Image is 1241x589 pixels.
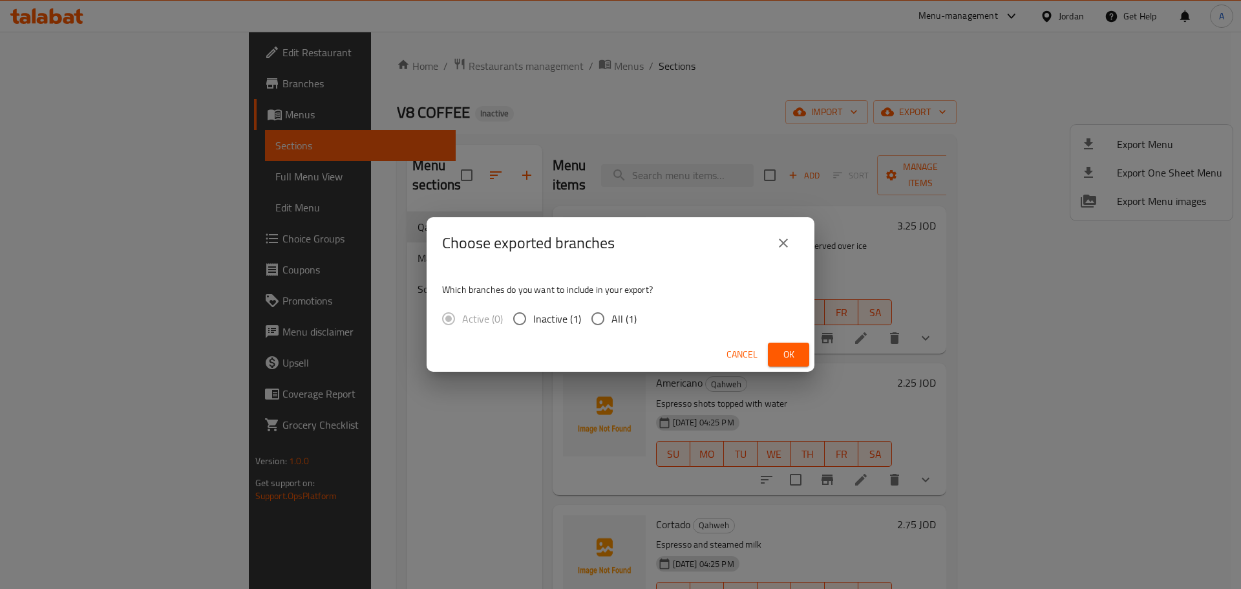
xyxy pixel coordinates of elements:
h2: Choose exported branches [442,233,615,253]
span: Inactive (1) [533,311,581,327]
span: Cancel [727,347,758,363]
p: Which branches do you want to include in your export? [442,283,799,296]
button: Cancel [721,343,763,367]
button: Ok [768,343,809,367]
button: close [768,228,799,259]
span: Ok [778,347,799,363]
span: Active (0) [462,311,503,327]
span: All (1) [611,311,637,327]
